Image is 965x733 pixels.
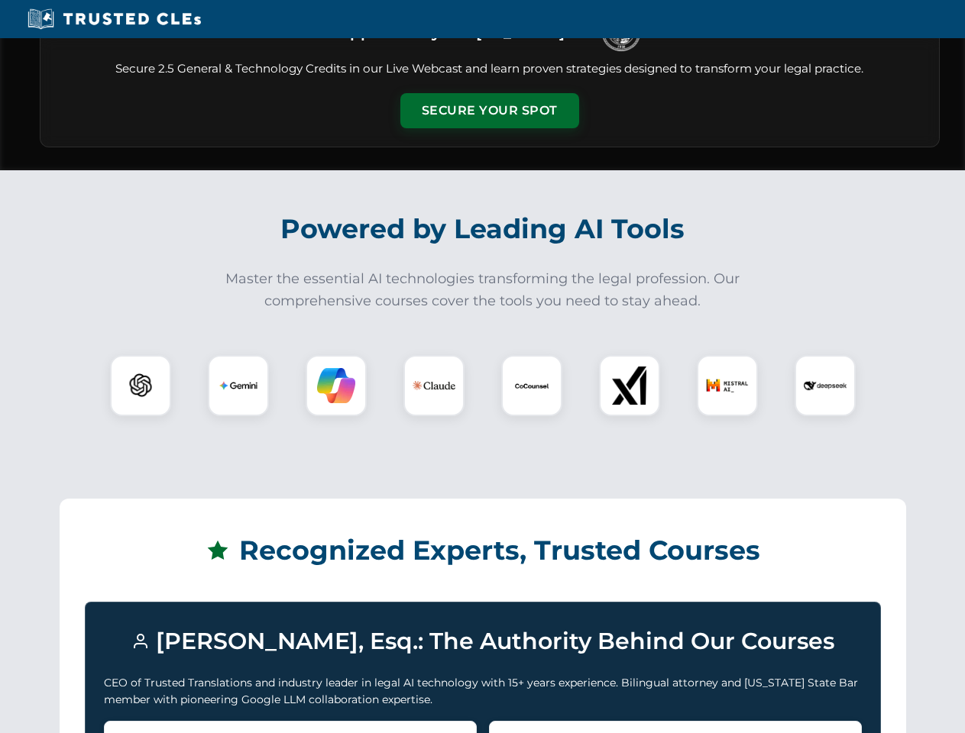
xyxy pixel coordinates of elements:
[104,621,862,662] h3: [PERSON_NAME], Esq.: The Authority Behind Our Courses
[118,363,163,408] img: ChatGPT Logo
[85,524,881,577] h2: Recognized Experts, Trusted Courses
[706,364,749,407] img: Mistral AI Logo
[104,674,862,709] p: CEO of Trusted Translations and industry leader in legal AI technology with 15+ years experience....
[208,355,269,416] div: Gemini
[795,355,856,416] div: DeepSeek
[317,366,355,405] img: Copilot Logo
[804,364,847,407] img: DeepSeek Logo
[413,364,455,407] img: Claude Logo
[219,366,257,405] img: Gemini Logo
[400,93,579,128] button: Secure Your Spot
[306,355,367,416] div: Copilot
[610,366,649,405] img: xAI Logo
[60,202,906,256] h2: Powered by Leading AI Tools
[599,355,660,416] div: xAI
[513,366,551,405] img: CoCounsel Logo
[110,355,171,416] div: ChatGPT
[23,8,206,31] img: Trusted CLEs
[403,355,465,416] div: Claude
[215,268,750,312] p: Master the essential AI technologies transforming the legal profession. Our comprehensive courses...
[59,60,921,78] p: Secure 2.5 General & Technology Credits in our Live Webcast and learn proven strategies designed ...
[697,355,758,416] div: Mistral AI
[501,355,562,416] div: CoCounsel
